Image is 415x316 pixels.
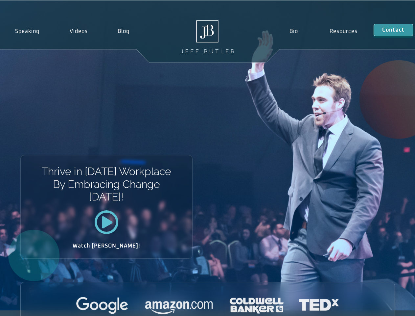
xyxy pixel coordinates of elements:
h2: Watch [PERSON_NAME]! [44,243,169,249]
a: Videos [55,24,103,39]
a: Contact [374,24,413,36]
h1: Thrive in [DATE] Workplace By Embracing Change [DATE]! [41,165,172,203]
a: Blog [103,24,145,39]
a: Resources [314,24,374,39]
span: Contact [382,27,404,33]
nav: Menu [273,24,373,39]
a: Bio [273,24,314,39]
